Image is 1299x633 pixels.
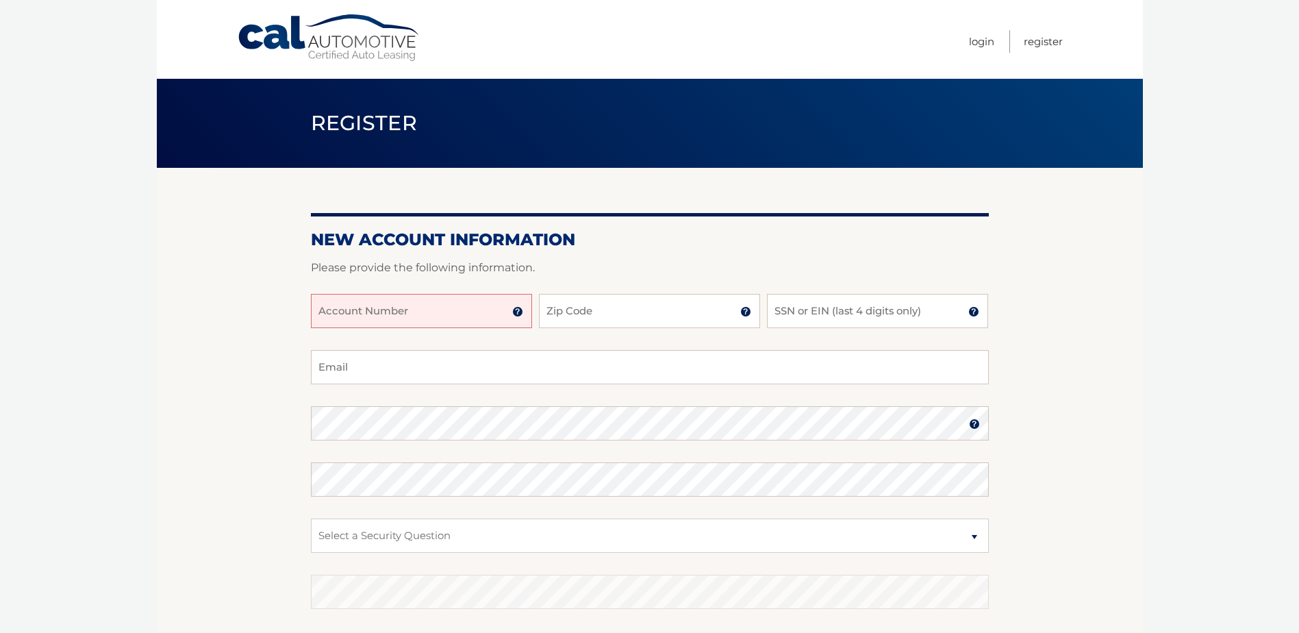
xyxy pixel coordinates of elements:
[311,294,532,328] input: Account Number
[969,419,980,430] img: tooltip.svg
[767,294,988,328] input: SSN or EIN (last 4 digits only)
[539,294,760,328] input: Zip Code
[1024,30,1063,53] a: Register
[237,14,422,62] a: Cal Automotive
[968,306,979,317] img: tooltip.svg
[311,229,989,250] h2: New Account Information
[311,110,418,136] span: Register
[969,30,994,53] a: Login
[311,350,989,384] input: Email
[512,306,523,317] img: tooltip.svg
[740,306,751,317] img: tooltip.svg
[311,258,989,277] p: Please provide the following information.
